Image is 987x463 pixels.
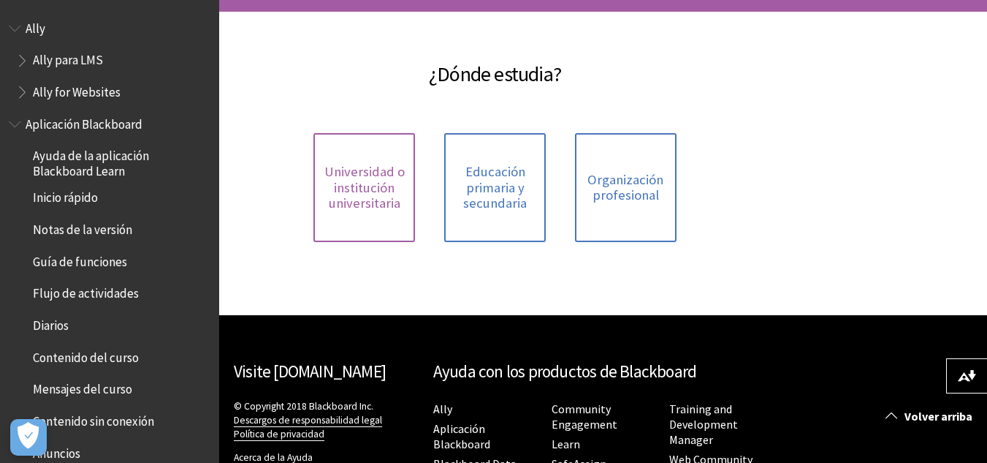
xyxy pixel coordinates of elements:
button: Abrir preferencias [10,419,47,456]
span: Anuncios [33,441,80,461]
span: Guía de funciones [33,249,127,269]
span: Organización profesional [584,172,668,203]
a: Volver arriba [874,403,987,430]
h2: Ayuda con los productos de Blackboard [433,359,774,385]
span: Ayuda de la aplicación Blackboard Learn [33,144,209,178]
span: Aplicación Blackboard [26,112,142,132]
span: Contenido del curso [33,345,139,365]
p: © Copyright 2018 Blackboard Inc. [234,399,419,441]
span: Inicio rápido [33,186,98,206]
span: Mensajes del curso [33,377,132,397]
span: Ally para LMS [33,48,103,68]
span: Flujo de actividades [33,282,139,301]
a: Aplicación Blackboard [433,421,490,452]
nav: Book outline for Anthology Ally Help [9,16,210,105]
a: Organización profesional [575,133,677,242]
a: Universidad o institución universitaria [313,133,415,242]
span: Ally [26,16,45,36]
span: Universidad o institución universitaria [322,164,406,211]
span: Contenido sin conexión [33,409,154,429]
a: Política de privacidad [234,428,324,441]
a: Visite [DOMAIN_NAME] [234,361,386,382]
a: Learn [552,437,580,452]
span: Educación primaria y secundaria [453,164,537,211]
a: Ally [433,402,452,417]
h2: ¿Dónde estudia? [234,41,756,89]
a: Descargos de responsabilidad legal [234,414,382,427]
a: Educación primaria y secundaria [444,133,546,242]
span: Diarios [33,313,69,333]
span: Ally for Websites [33,80,121,99]
a: Training and Development Manager [669,402,738,448]
span: Notas de la versión [33,217,132,237]
a: Community Engagement [552,402,617,432]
